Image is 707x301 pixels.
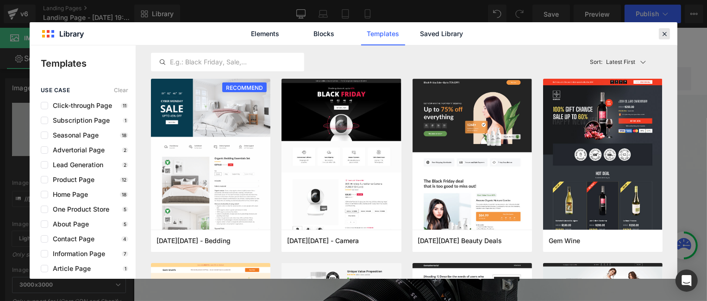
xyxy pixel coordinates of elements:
span: use case [41,87,70,94]
p: 1 [123,118,128,123]
p: 2 [122,162,128,168]
p: 5 [122,221,128,227]
p: 11 [121,103,128,108]
span: Sort: [590,59,603,65]
p: 18 [120,132,128,138]
a: Templates [361,22,405,45]
span: Clear [114,87,128,94]
span: Information Page [48,250,105,257]
span: Cyber Monday - Bedding [156,237,231,245]
span: About Page [48,220,89,228]
span: Advertorial Page [48,146,105,154]
input: E.g.: Black Friday, Sale,... [151,56,304,68]
span: Subscription Page [48,117,110,124]
span: Gem Wine [549,237,580,245]
span: Black Friday - Camera [287,237,359,245]
button: Latest FirstSort:Latest First [587,53,663,71]
p: 2 [122,147,128,153]
span: Home Page [48,191,88,198]
span: Lead Generation [48,161,103,169]
span: Article Page [48,265,91,272]
a: Elements [244,22,288,45]
p: 12 [120,177,128,182]
p: Templates [41,56,136,70]
div: Open Intercom Messenger [676,270,698,292]
p: 7 [122,251,128,257]
span: Black Friday Beauty Deals [418,237,502,245]
p: 4 [121,236,128,242]
span: Click-through Page [48,102,112,109]
p: Latest First [607,58,636,66]
span: Contact Page [48,235,94,243]
a: Blocks [302,22,346,45]
p: 18 [120,192,128,197]
span: One Product Store [48,206,109,213]
p: 1 [123,266,128,271]
span: Product Page [48,176,94,183]
a: Saved Library [420,22,464,45]
span: Seasonal Page [48,132,99,139]
span: RECOMMEND [222,82,267,93]
p: 5 [122,207,128,212]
